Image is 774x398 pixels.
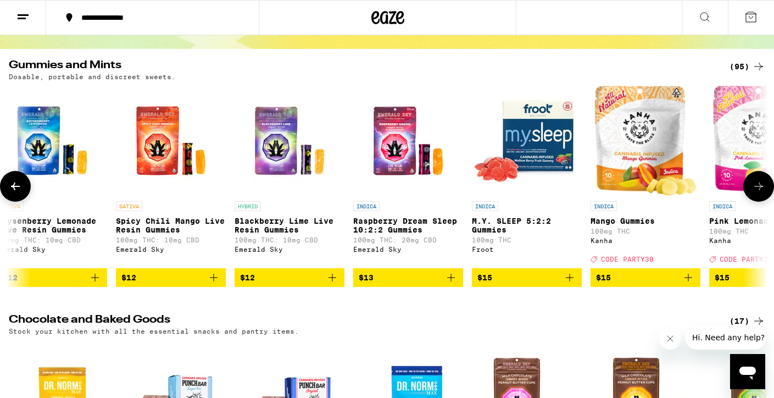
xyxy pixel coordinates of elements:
iframe: Button to launch messaging window [730,354,765,389]
p: INDICA [709,201,736,211]
span: $12 [240,273,255,282]
iframe: Close message [659,328,681,350]
a: Open page for Spicy Chili Mango Live Resin Gummies from Emerald Sky [116,86,226,268]
p: Stock your kitchen with all the essential snacks and pantry items. [9,328,299,335]
p: INDICA [591,201,617,211]
a: (95) [730,60,765,73]
p: Blackberry Lime Live Resin Gummies [235,217,344,234]
span: $13 [359,273,374,282]
p: Mango Gummies [591,217,700,225]
h2: Chocolate and Baked Goods [9,314,711,328]
a: (17) [730,314,765,328]
button: Add to bag [353,268,463,287]
span: $15 [596,273,611,282]
button: Add to bag [472,268,582,287]
a: Open page for Blackberry Lime Live Resin Gummies from Emerald Sky [235,86,344,268]
span: CODE PARTY30 [720,256,772,263]
div: Emerald Sky [353,246,463,253]
span: CODE PARTY30 [601,256,654,263]
img: Emerald Sky - Spicy Chili Mango Live Resin Gummies [116,86,226,196]
a: Open page for M.Y. SLEEP 5:2:2 Gummies from Froot [472,86,582,268]
p: INDICA [353,201,380,211]
span: $12 [121,273,136,282]
a: Open page for Mango Gummies from Kanha [591,86,700,268]
img: Emerald Sky - Raspberry Dream Sleep 10:2:2 Gummies [353,86,463,196]
p: 100mg THC: 20mg CBD [353,236,463,244]
p: M.Y. SLEEP 5:2:2 Gummies [472,217,582,234]
a: Open page for Raspberry Dream Sleep 10:2:2 Gummies from Emerald Sky [353,86,463,268]
img: Kanha - Mango Gummies [594,86,697,196]
p: Raspberry Dream Sleep 10:2:2 Gummies [353,217,463,234]
div: Froot [472,246,582,253]
button: Add to bag [591,268,700,287]
p: Dosable, portable and discreet sweets. [9,73,176,80]
p: 100mg THC [591,228,700,235]
p: HYBRID [235,201,261,211]
img: Froot - M.Y. SLEEP 5:2:2 Gummies [472,86,582,196]
img: Emerald Sky - Blackberry Lime Live Resin Gummies [235,86,344,196]
p: INDICA [472,201,498,211]
div: Emerald Sky [235,246,344,253]
h2: Gummies and Mints [9,60,711,73]
span: $12 [3,273,18,282]
div: Emerald Sky [116,246,226,253]
button: Add to bag [235,268,344,287]
span: $15 [715,273,730,282]
div: Kanha [591,237,700,244]
p: 100mg THC [472,236,582,244]
span: $15 [477,273,492,282]
p: 100mg THC: 10mg CBD [116,236,226,244]
iframe: Message from company [686,325,765,350]
p: SATIVA [116,201,142,211]
button: Add to bag [116,268,226,287]
p: Spicy Chili Mango Live Resin Gummies [116,217,226,234]
p: 100mg THC: 10mg CBD [235,236,344,244]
